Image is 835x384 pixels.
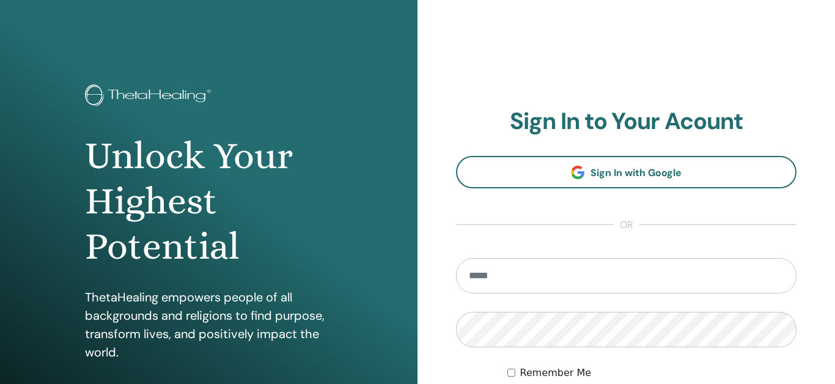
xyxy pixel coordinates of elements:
[85,133,333,270] h1: Unlock Your Highest Potential
[520,366,592,380] label: Remember Me
[614,218,639,232] span: or
[590,166,682,179] span: Sign In with Google
[85,288,333,361] p: ThetaHealing empowers people of all backgrounds and religions to find purpose, transform lives, a...
[507,366,796,380] div: Keep me authenticated indefinitely or until I manually logout
[456,156,796,188] a: Sign In with Google
[456,108,796,136] h2: Sign In to Your Acount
